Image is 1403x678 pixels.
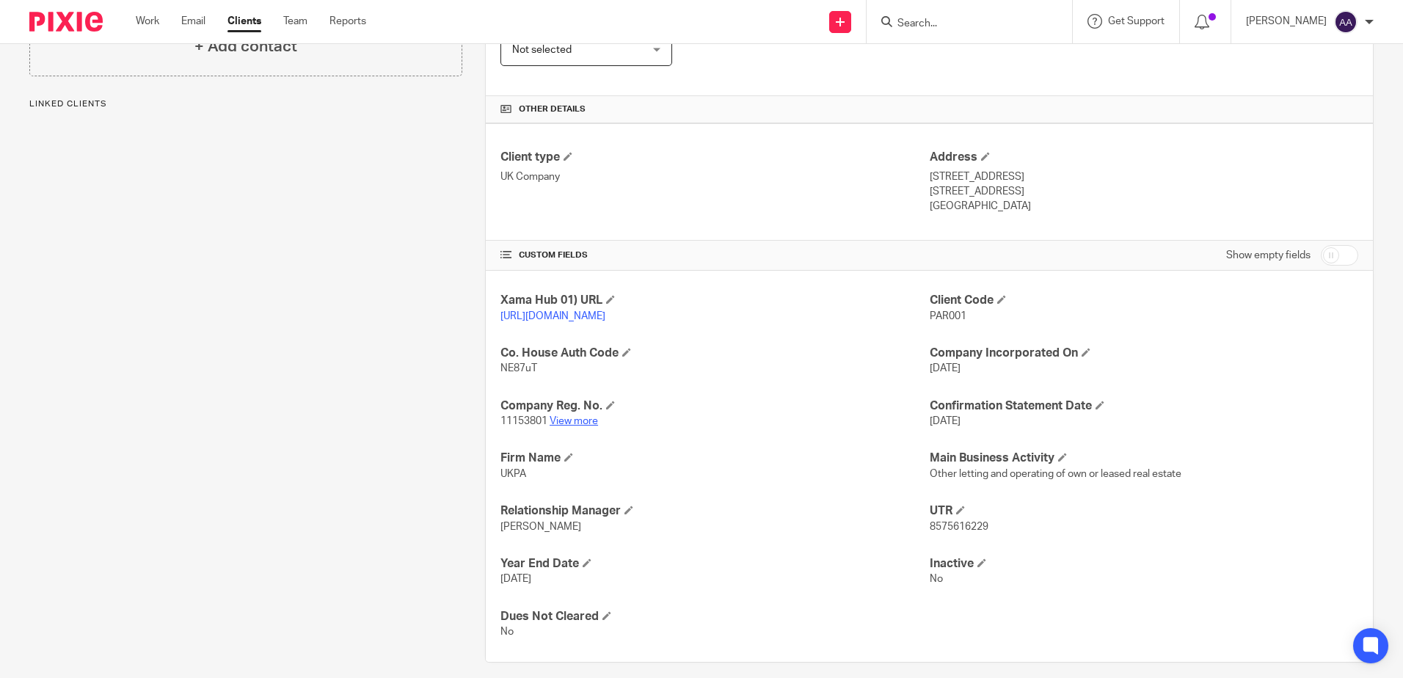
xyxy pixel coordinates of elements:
[181,14,205,29] a: Email
[930,184,1358,199] p: [STREET_ADDRESS]
[500,363,537,373] span: NE87uT
[930,503,1358,519] h4: UTR
[500,311,605,321] a: [URL][DOMAIN_NAME]
[930,556,1358,572] h4: Inactive
[500,169,929,184] p: UK Company
[930,293,1358,308] h4: Client Code
[500,398,929,414] h4: Company Reg. No.
[930,574,943,584] span: No
[500,574,531,584] span: [DATE]
[896,18,1028,31] input: Search
[500,416,547,426] span: 11153801
[500,451,929,466] h4: Firm Name
[500,503,929,519] h4: Relationship Manager
[1108,16,1165,26] span: Get Support
[29,12,103,32] img: Pixie
[930,398,1358,414] h4: Confirmation Statement Date
[930,346,1358,361] h4: Company Incorporated On
[1334,10,1358,34] img: svg%3E
[194,35,297,58] h4: + Add contact
[500,522,581,532] span: [PERSON_NAME]
[500,293,929,308] h4: Xama Hub 01) URL
[930,451,1358,466] h4: Main Business Activity
[930,169,1358,184] p: [STREET_ADDRESS]
[283,14,307,29] a: Team
[930,363,961,373] span: [DATE]
[930,199,1358,214] p: [GEOGRAPHIC_DATA]
[930,522,988,532] span: 8575616229
[136,14,159,29] a: Work
[227,14,261,29] a: Clients
[29,98,462,110] p: Linked clients
[519,103,586,115] span: Other details
[500,627,514,637] span: No
[1226,248,1311,263] label: Show empty fields
[500,249,929,261] h4: CUSTOM FIELDS
[500,556,929,572] h4: Year End Date
[930,150,1358,165] h4: Address
[930,416,961,426] span: [DATE]
[500,150,929,165] h4: Client type
[329,14,366,29] a: Reports
[930,469,1181,479] span: Other letting and operating of own or leased real estate
[550,416,598,426] a: View more
[512,45,572,55] span: Not selected
[500,609,929,624] h4: Dues Not Cleared
[930,311,966,321] span: PAR001
[1246,14,1327,29] p: [PERSON_NAME]
[500,346,929,361] h4: Co. House Auth Code
[500,469,526,479] span: UKPA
